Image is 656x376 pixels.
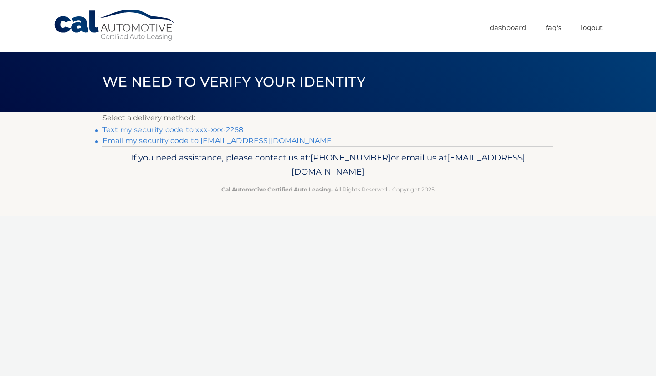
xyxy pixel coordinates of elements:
[221,186,331,193] strong: Cal Automotive Certified Auto Leasing
[310,152,391,163] span: [PHONE_NUMBER]
[490,20,526,35] a: Dashboard
[108,185,548,194] p: - All Rights Reserved - Copyright 2025
[53,9,176,41] a: Cal Automotive
[102,73,365,90] span: We need to verify your identity
[102,112,553,124] p: Select a delivery method:
[546,20,561,35] a: FAQ's
[102,136,334,145] a: Email my security code to [EMAIL_ADDRESS][DOMAIN_NAME]
[108,150,548,180] p: If you need assistance, please contact us at: or email us at
[102,125,243,134] a: Text my security code to xxx-xxx-2258
[581,20,603,35] a: Logout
